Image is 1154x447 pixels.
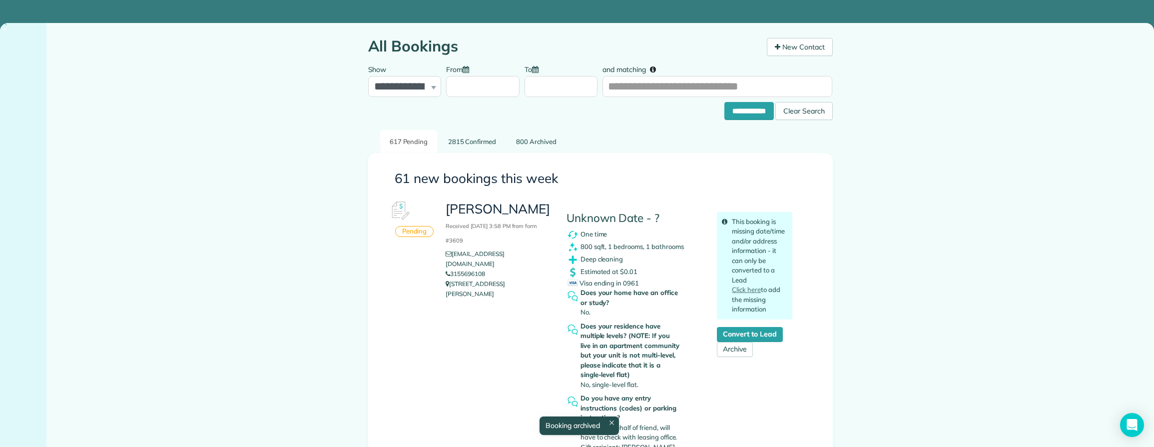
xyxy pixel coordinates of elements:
[567,323,579,336] img: question_symbol_icon-fa7b350da2b2fea416cef77984ae4cf4944ea5ab9e3d5925827a5d6b7129d3f6.png
[732,285,761,293] a: Click here
[775,102,833,120] div: Clear Search
[717,327,782,342] a: Convert to Lead
[567,266,579,278] img: dollar_symbol_icon-bd8a6898b2649ec353a9eba708ae97d8d7348bddd7d2aed9b7e4bf5abd9f4af5.png
[567,241,579,253] img: clean_symbol_icon-dd072f8366c07ea3eb8378bb991ecd12595f4b76d916a6f83395f9468ae6ecae.png
[567,212,702,224] h4: Unknown Date - ?
[580,321,681,380] strong: Does your residence have multiple levels? (NOTE: If you live in an apartment community but your u...
[767,38,833,56] a: New Contact
[446,222,537,244] small: Received [DATE] 3:58 PM from form #3609
[602,59,663,78] label: and matching
[567,395,579,408] img: question_symbol_icon-fa7b350da2b2fea416cef77984ae4cf4944ea5ab9e3d5925827a5d6b7129d3f6.png
[580,267,637,275] span: Estimated at $0.01
[385,196,415,226] img: Booking #617416
[446,250,504,267] a: [EMAIL_ADDRESS][DOMAIN_NAME]
[395,171,806,186] h3: 61 new bookings this week
[446,202,551,245] h3: [PERSON_NAME]
[368,38,759,54] h1: All Bookings
[580,242,684,250] span: 800 sqft, 1 bedrooms, 1 bathrooms
[438,130,506,153] a: 2815 Confirmed
[580,254,623,262] span: Deep cleaning
[525,59,544,78] label: To
[446,270,485,277] a: 3155696108
[567,228,579,241] img: recurrence_symbol_icon-7cc721a9f4fb8f7b0289d3d97f09a2e367b638918f1a67e51b1e7d8abe5fb8d8.png
[580,229,607,237] span: One time
[580,393,681,423] strong: Do you have any entry instructions (codes) or parking instructions?
[540,416,619,435] div: Booking archived
[507,130,566,153] a: 800 Archived
[580,308,590,316] span: No.
[395,226,434,237] div: Pending
[580,288,681,307] strong: Does your home have an office or study?
[446,279,551,299] p: [STREET_ADDRESS][PERSON_NAME]
[1120,413,1144,437] div: Open Intercom Messenger
[775,103,833,111] a: Clear Search
[567,290,579,302] img: question_symbol_icon-fa7b350da2b2fea416cef77984ae4cf4944ea5ab9e3d5925827a5d6b7129d3f6.png
[717,342,753,357] a: Archive
[717,212,792,319] div: This booking is missing date/time and/or address information - it can only be converted to a Lead...
[567,253,579,266] img: extras_symbol_icon-f5f8d448bd4f6d592c0b405ff41d4b7d97c126065408080e4130a9468bdbe444.png
[568,279,639,287] span: Visa ending in 0961
[446,59,474,78] label: From
[380,130,438,153] a: 617 Pending
[580,380,638,388] span: No, single-level flat.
